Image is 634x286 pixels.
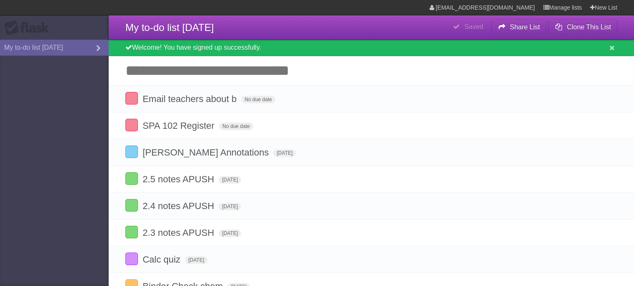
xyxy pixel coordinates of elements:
[241,96,275,103] span: No due date
[548,20,617,35] button: Clone This List
[109,40,634,56] div: Welcome! You have signed up successfully.
[491,20,547,35] button: Share List
[4,20,54,36] div: Flask
[219,123,253,130] span: No due date
[125,92,138,105] label: Done
[125,226,138,238] label: Done
[143,201,216,211] span: 2.4 notes APUSH
[219,230,241,237] span: [DATE]
[143,227,216,238] span: 2.3 notes APUSH
[143,120,216,131] span: SPA 102 Register
[125,199,138,212] label: Done
[125,172,138,185] label: Done
[185,256,208,264] span: [DATE]
[219,203,241,210] span: [DATE]
[125,119,138,131] label: Done
[143,147,271,158] span: [PERSON_NAME] Annotations
[464,23,483,30] b: Saved
[143,254,182,265] span: Calc quiz
[510,23,540,31] b: Share List
[125,253,138,265] label: Done
[125,22,214,33] span: My to-do list [DATE]
[143,94,239,104] span: Email teachers about b
[219,176,241,184] span: [DATE]
[143,174,216,184] span: 2.5 notes APUSH
[273,149,296,157] span: [DATE]
[567,23,611,31] b: Clone This List
[125,146,138,158] label: Done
